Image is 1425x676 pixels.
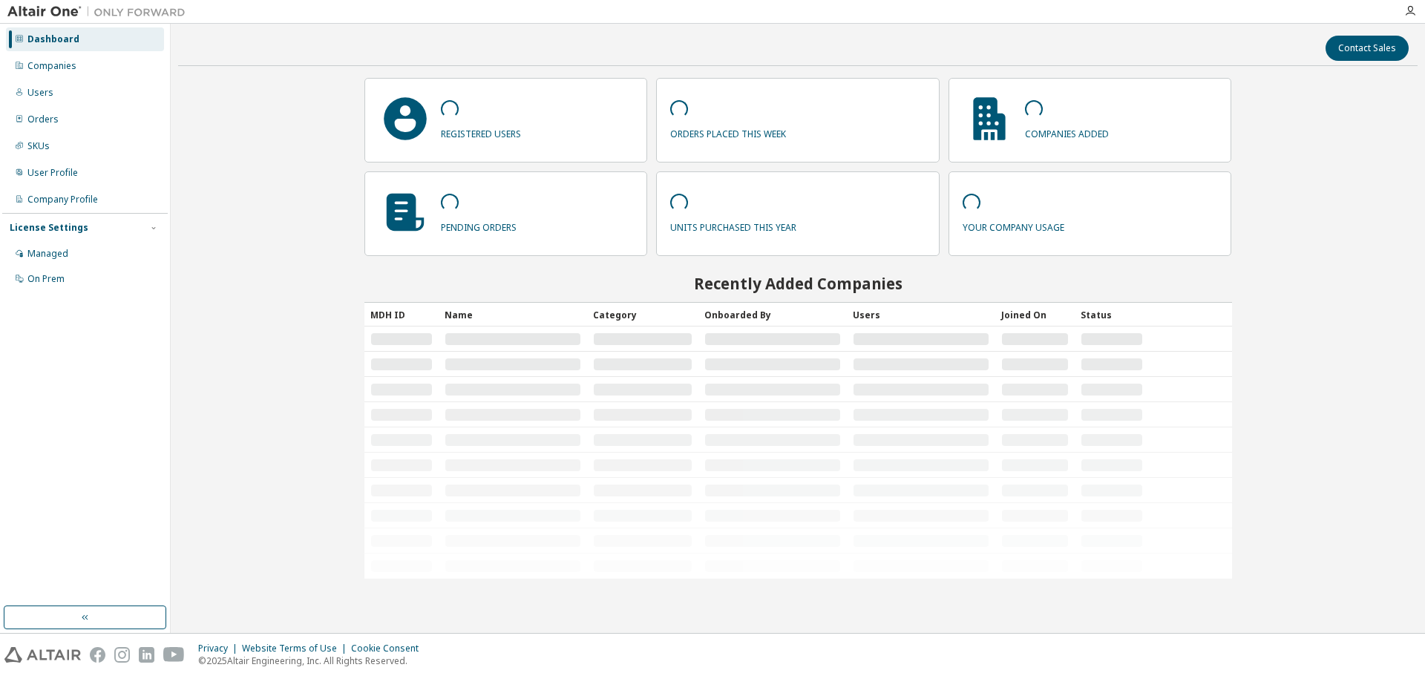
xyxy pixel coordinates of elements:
[27,167,78,179] div: User Profile
[670,217,796,234] p: units purchased this year
[27,114,59,125] div: Orders
[593,303,692,326] div: Category
[963,217,1064,234] p: your company usage
[27,273,65,285] div: On Prem
[27,60,76,72] div: Companies
[10,222,88,234] div: License Settings
[27,140,50,152] div: SKUs
[1326,36,1409,61] button: Contact Sales
[441,217,517,234] p: pending orders
[704,303,841,326] div: Onboarded By
[7,4,193,19] img: Altair One
[27,248,68,260] div: Managed
[1001,303,1069,326] div: Joined On
[198,654,427,667] p: © 2025 Altair Engineering, Inc. All Rights Reserved.
[370,303,433,326] div: MDH ID
[445,303,581,326] div: Name
[27,194,98,206] div: Company Profile
[242,643,351,654] div: Website Terms of Use
[1081,303,1143,326] div: Status
[4,647,81,663] img: altair_logo.svg
[351,643,427,654] div: Cookie Consent
[90,647,105,663] img: facebook.svg
[198,643,242,654] div: Privacy
[27,87,53,99] div: Users
[441,123,521,140] p: registered users
[853,303,989,326] div: Users
[114,647,130,663] img: instagram.svg
[1025,123,1109,140] p: companies added
[27,33,79,45] div: Dashboard
[163,647,185,663] img: youtube.svg
[670,123,786,140] p: orders placed this week
[364,274,1232,293] h2: Recently Added Companies
[139,647,154,663] img: linkedin.svg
